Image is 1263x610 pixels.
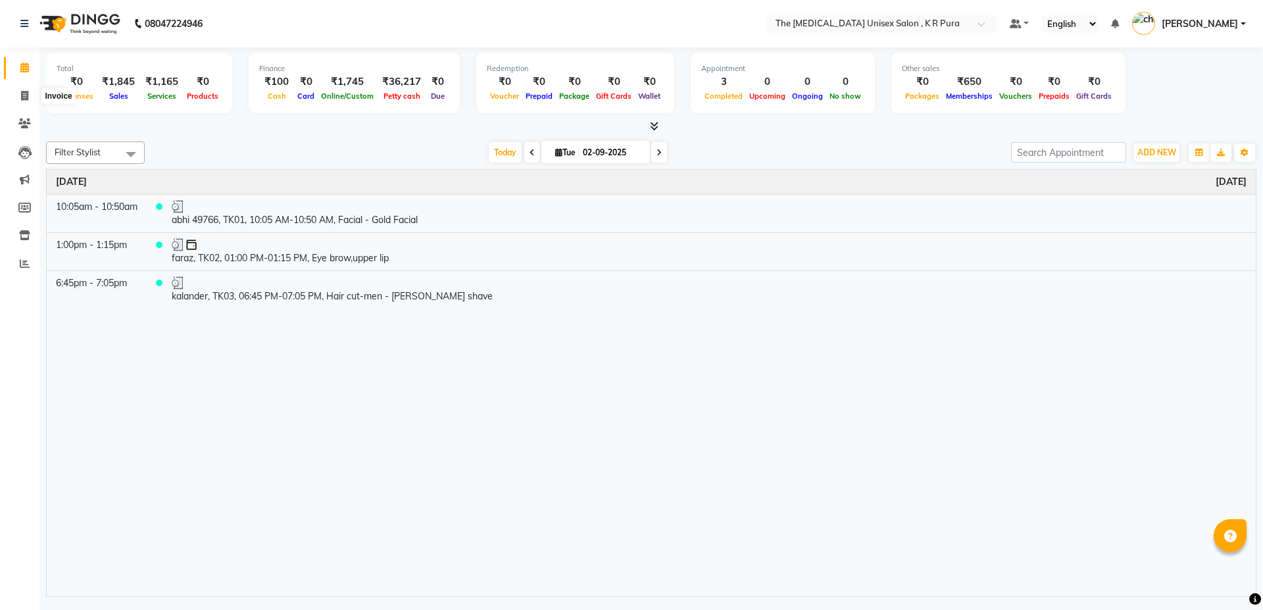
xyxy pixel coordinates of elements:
[593,74,635,89] div: ₹0
[318,91,377,101] span: Online/Custom
[57,74,97,89] div: ₹0
[47,194,147,232] td: 10:05am - 10:50am
[593,91,635,101] span: Gift Cards
[701,63,864,74] div: Appointment
[746,91,789,101] span: Upcoming
[701,91,746,101] span: Completed
[902,91,943,101] span: Packages
[144,91,180,101] span: Services
[1162,17,1238,31] span: [PERSON_NAME]
[1011,142,1126,163] input: Search Appointment
[162,232,1256,270] td: faraz, TK02, 01:00 PM-01:15 PM, Eye brow,upper lip
[41,88,75,104] div: Invoice
[1035,91,1073,101] span: Prepaids
[56,175,87,189] a: September 2, 2025
[579,143,645,163] input: 2025-09-02
[34,5,124,42] img: logo
[789,91,826,101] span: Ongoing
[380,91,424,101] span: Petty cash
[428,91,448,101] span: Due
[318,74,377,89] div: ₹1,745
[487,74,522,89] div: ₹0
[556,74,593,89] div: ₹0
[294,91,318,101] span: Card
[1134,143,1179,162] button: ADD NEW
[487,91,522,101] span: Voucher
[55,147,101,157] span: Filter Stylist
[47,232,147,270] td: 1:00pm - 1:15pm
[1073,74,1115,89] div: ₹0
[902,74,943,89] div: ₹0
[426,74,449,89] div: ₹0
[1035,74,1073,89] div: ₹0
[377,74,426,89] div: ₹36,217
[47,270,147,309] td: 6:45pm - 7:05pm
[97,74,140,89] div: ₹1,845
[789,74,826,89] div: 0
[556,91,593,101] span: Package
[996,91,1035,101] span: Vouchers
[522,91,556,101] span: Prepaid
[902,63,1115,74] div: Other sales
[294,74,318,89] div: ₹0
[259,63,449,74] div: Finance
[1137,147,1176,157] span: ADD NEW
[1132,12,1155,35] img: chandu
[996,74,1035,89] div: ₹0
[489,142,522,163] span: Today
[943,91,996,101] span: Memberships
[826,74,864,89] div: 0
[259,74,294,89] div: ₹100
[487,63,664,74] div: Redemption
[701,74,746,89] div: 3
[635,74,664,89] div: ₹0
[145,5,203,42] b: 08047224946
[635,91,664,101] span: Wallet
[57,63,222,74] div: Total
[1073,91,1115,101] span: Gift Cards
[162,270,1256,309] td: kalander, TK03, 06:45 PM-07:05 PM, Hair cut-men - [PERSON_NAME] shave
[106,91,132,101] span: Sales
[47,170,1256,195] th: September 2, 2025
[264,91,289,101] span: Cash
[184,91,222,101] span: Products
[140,74,184,89] div: ₹1,165
[746,74,789,89] div: 0
[162,194,1256,232] td: abhi 49766, TK01, 10:05 AM-10:50 AM, Facial - Gold Facial
[943,74,996,89] div: ₹650
[826,91,864,101] span: No show
[184,74,222,89] div: ₹0
[522,74,556,89] div: ₹0
[552,147,579,157] span: Tue
[1216,175,1247,189] a: September 2, 2025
